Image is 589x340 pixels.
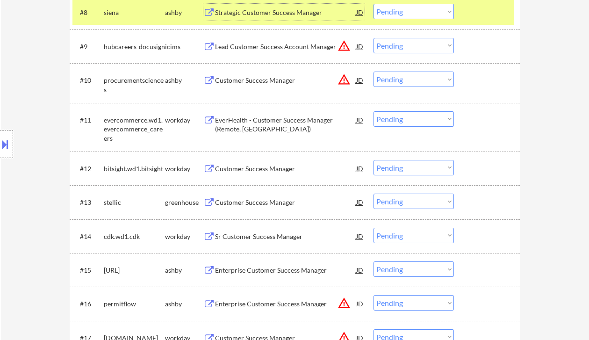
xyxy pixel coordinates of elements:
div: #9 [80,42,96,51]
div: Strategic Customer Success Manager [215,8,356,17]
button: warning_amber [338,297,351,310]
div: greenhouse [165,198,203,207]
button: warning_amber [338,73,351,86]
div: JD [355,295,365,312]
div: icims [165,42,203,51]
div: JD [355,228,365,245]
div: JD [355,194,365,210]
div: #8 [80,8,96,17]
div: Customer Success Manager [215,164,356,174]
div: cdk.wd1.cdk [104,232,165,241]
div: Lead Customer Success Account Manager [215,42,356,51]
div: #15 [80,266,96,275]
div: JD [355,261,365,278]
div: Customer Success Manager [215,76,356,85]
div: JD [355,4,365,21]
div: #14 [80,232,96,241]
div: JD [355,72,365,88]
div: JD [355,160,365,177]
div: workday [165,116,203,125]
div: [URL] [104,266,165,275]
div: ashby [165,76,203,85]
div: ashby [165,8,203,17]
div: permitflow [104,299,165,309]
div: hubcareers-docusign [104,42,165,51]
div: Enterprise Customer Success Manager [215,299,356,309]
div: workday [165,232,203,241]
div: #16 [80,299,96,309]
div: JD [355,111,365,128]
div: Enterprise Customer Success Manager [215,266,356,275]
div: ashby [165,266,203,275]
button: warning_amber [338,39,351,52]
div: siena [104,8,165,17]
div: ashby [165,299,203,309]
div: Sr Customer Success Manager [215,232,356,241]
div: EverHealth - Customer Success Manager (Remote, [GEOGRAPHIC_DATA]) [215,116,356,134]
div: workday [165,164,203,174]
div: Customer Success Manager [215,198,356,207]
div: JD [355,38,365,55]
